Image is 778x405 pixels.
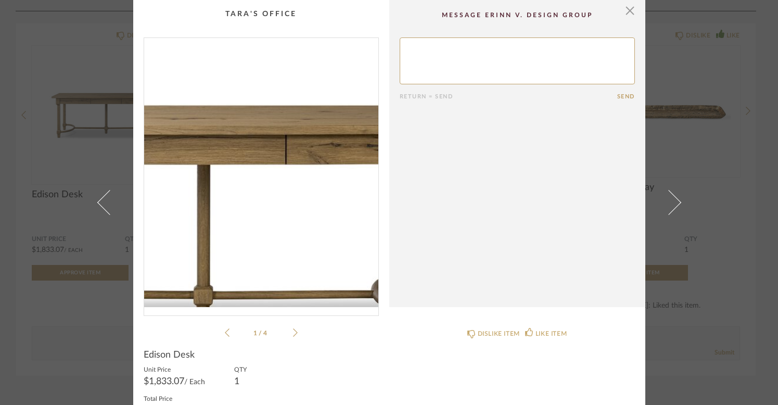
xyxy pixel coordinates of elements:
[144,377,184,386] span: $1,833.07
[144,394,200,402] label: Total Price
[617,93,635,100] button: Send
[263,330,269,336] span: 4
[234,377,247,386] div: 1
[144,38,378,307] div: 0
[400,93,617,100] div: Return = Send
[184,378,205,386] span: / Each
[144,38,378,307] img: a8215449-a2e9-4e20-bca8-58cabd06d657_1000x1000.jpg
[259,330,263,336] span: /
[253,330,259,336] span: 1
[234,365,247,373] label: QTY
[535,328,567,339] div: LIKE ITEM
[478,328,520,339] div: DISLIKE ITEM
[144,365,205,373] label: Unit Price
[144,349,195,361] span: Edison Desk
